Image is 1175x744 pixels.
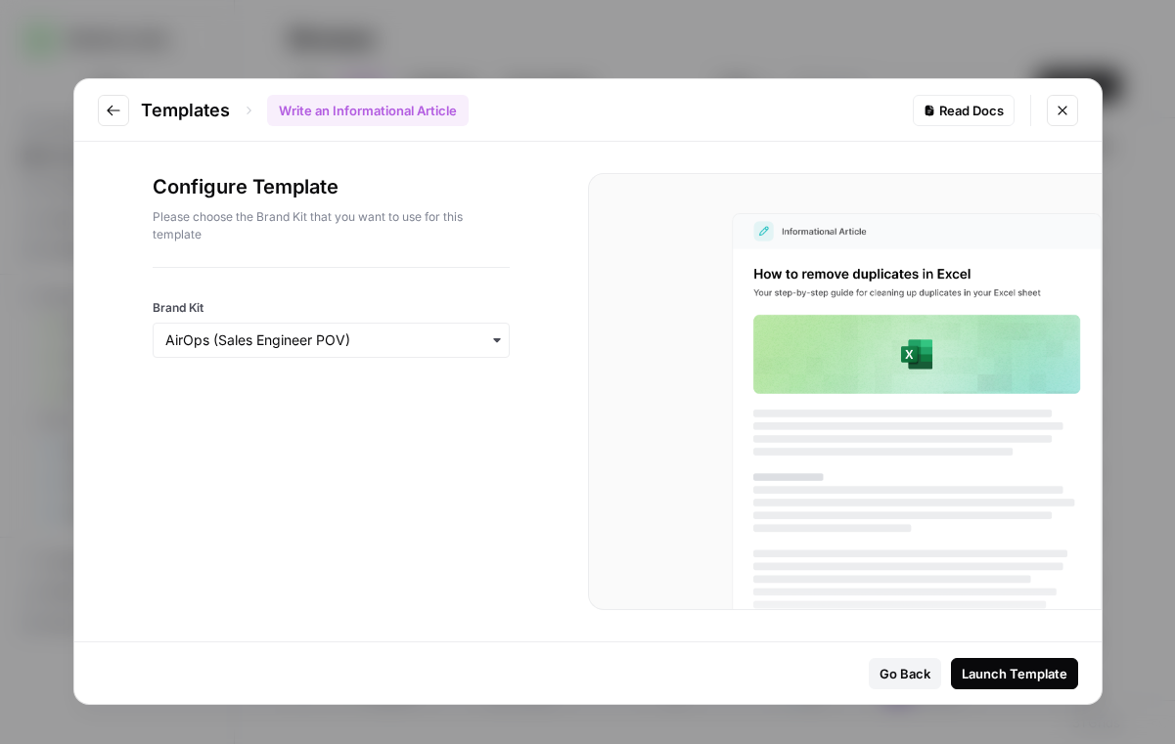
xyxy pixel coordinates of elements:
div: Configure Template [153,173,510,267]
button: Close modal [1047,95,1078,126]
div: Launch Template [962,664,1067,683]
div: Write an Informational Article [267,95,469,126]
button: Go to previous step [98,95,129,126]
p: Please choose the Brand Kit that you want to use for this template [153,208,510,243]
button: Launch Template [951,658,1078,689]
div: Read Docs [924,101,1004,120]
input: AirOps (Sales Engineer POV) [165,330,497,350]
div: Go Back [880,664,930,683]
div: Templates [141,95,469,126]
button: Go Back [869,658,941,689]
label: Brand Kit [153,299,510,317]
a: Read Docs [913,95,1015,126]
